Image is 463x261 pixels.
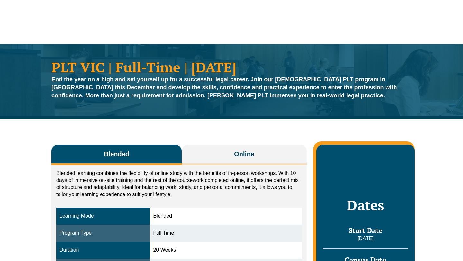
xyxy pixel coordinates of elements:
[56,170,302,198] p: Blended learning combines the flexibility of online study with the benefits of in-person workshop...
[59,247,147,254] div: Duration
[349,226,383,235] span: Start Date
[59,230,147,237] div: Program Type
[153,212,298,220] div: Blended
[234,149,254,158] span: Online
[153,230,298,237] div: Full Time
[323,197,408,213] h2: Dates
[153,247,298,254] div: 20 Weeks
[104,149,129,158] span: Blended
[59,212,147,220] div: Learning Mode
[51,60,412,74] h1: PLT VIC | Full-Time | [DATE]
[323,235,408,242] p: [DATE]
[51,76,397,99] strong: End the year on a high and set yourself up for a successful legal career. Join our [DEMOGRAPHIC_D...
